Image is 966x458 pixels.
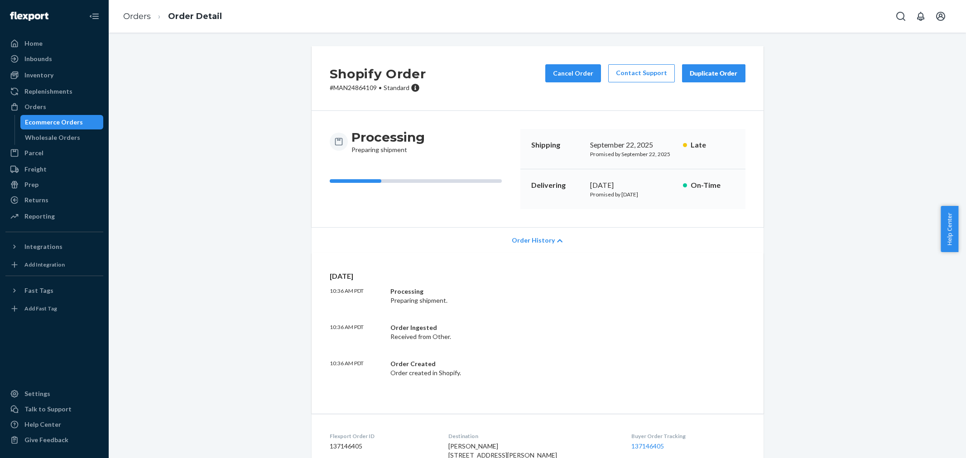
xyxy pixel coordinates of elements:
p: Shipping [531,140,583,150]
div: Received from Other. [390,323,658,341]
a: Freight [5,162,103,177]
p: Promised by [DATE] [590,191,676,198]
a: Order Detail [168,11,222,21]
span: Standard [384,84,409,91]
button: Open account menu [932,7,950,25]
div: Preparing shipment [351,129,425,154]
div: Fast Tags [24,286,53,295]
div: Returns [24,196,48,205]
button: Integrations [5,239,103,254]
div: Order created in Shopify. [390,359,658,377]
a: Settings [5,386,103,401]
a: Reporting [5,209,103,224]
div: Inbounds [24,54,52,63]
div: Freight [24,165,47,174]
div: Order Created [390,359,658,368]
div: Help Center [24,420,61,429]
div: [DATE] [590,180,676,191]
a: Add Integration [5,258,103,272]
dt: Destination [448,432,617,440]
button: Fast Tags [5,283,103,298]
p: [DATE] [330,271,745,281]
div: Settings [24,389,50,398]
div: Orders [24,102,46,111]
div: Inventory [24,71,53,80]
a: Orders [5,100,103,114]
a: Orders [123,11,151,21]
div: Prep [24,180,38,189]
button: Open notifications [912,7,930,25]
div: Wholesale Orders [25,133,80,142]
p: # MAN24864109 [330,83,426,92]
a: Returns [5,193,103,207]
a: Replenishments [5,84,103,99]
a: Add Fast Tag [5,301,103,316]
p: 10:36 AM PDT [330,287,383,305]
a: Prep [5,177,103,192]
a: Inventory [5,68,103,82]
div: Replenishments [24,87,72,96]
button: Give Feedback [5,433,103,447]
a: Help Center [5,417,103,432]
a: Wholesale Orders [20,130,104,145]
button: Help Center [941,206,958,252]
dd: 137146405 [330,442,434,451]
a: Inbounds [5,52,103,66]
dt: Flexport Order ID [330,432,434,440]
span: Order History [512,236,555,245]
div: September 22, 2025 [590,140,676,150]
p: On-Time [691,180,735,191]
a: Ecommerce Orders [20,115,104,129]
ol: breadcrumbs [116,3,229,30]
p: Promised by September 22, 2025 [590,150,676,158]
button: Open Search Box [892,7,910,25]
div: Home [24,39,43,48]
div: Parcel [24,148,43,157]
h3: Processing [351,129,425,145]
button: Cancel Order [545,64,601,82]
div: Add Fast Tag [24,305,57,312]
div: Reporting [24,212,55,221]
p: Delivering [531,180,583,191]
button: Close Navigation [85,7,103,25]
div: Ecommerce Orders [25,118,83,127]
div: Talk to Support [24,405,72,414]
div: Integrations [24,242,62,251]
div: Order Ingested [390,323,658,332]
div: Processing [390,287,658,296]
a: Home [5,36,103,51]
p: Late [691,140,735,150]
div: Duplicate Order [690,69,738,78]
div: Add Integration [24,261,65,268]
div: Preparing shipment. [390,287,658,305]
img: Flexport logo [10,12,48,21]
a: Contact Support [608,64,675,82]
a: 137146405 [631,442,664,450]
iframe: Opens a widget where you can chat to one of our agents [908,431,957,453]
button: Talk to Support [5,402,103,416]
div: Give Feedback [24,435,68,444]
p: 10:36 AM PDT [330,323,383,341]
dt: Buyer Order Tracking [631,432,745,440]
span: • [379,84,382,91]
button: Duplicate Order [682,64,745,82]
a: Parcel [5,146,103,160]
h2: Shopify Order [330,64,426,83]
p: 10:36 AM PDT [330,359,383,377]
